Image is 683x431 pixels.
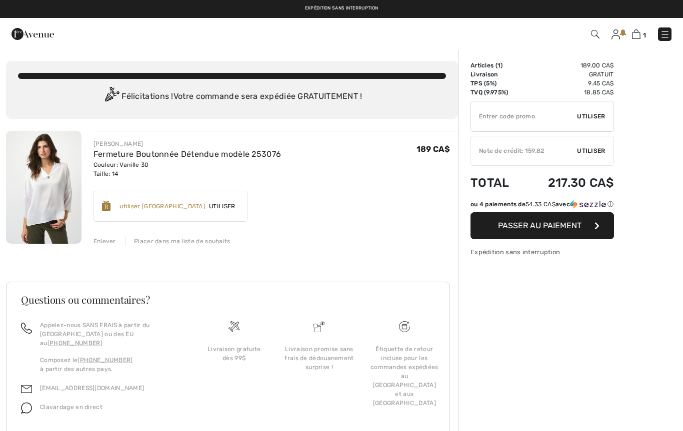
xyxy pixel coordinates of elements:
div: ou 4 paiements de54.33 CA$avecSezzle Cliquez pour en savoir plus sur Sezzle [470,200,614,212]
img: Menu [660,29,670,39]
a: Fermeture Boutonnée Détendue modèle 253076 [93,149,281,159]
div: ou 4 paiements de avec [470,200,614,209]
a: [PHONE_NUMBER] [77,357,132,364]
div: Expédition sans interruption [470,247,614,257]
div: Placer dans ma liste de souhaits [125,237,230,246]
img: Mes infos [611,29,620,39]
td: 18.85 CA$ [523,88,614,97]
img: Livraison gratuite dès 99$ [228,321,239,332]
span: 1 [497,62,500,69]
img: Sezzle [570,200,606,209]
span: Clavardage en direct [40,404,102,411]
div: Étiquette de retour incluse pour les commandes expédiées au [GEOGRAPHIC_DATA] et aux [GEOGRAPHIC_... [370,345,439,408]
td: Total [470,166,523,200]
div: [PERSON_NAME] [93,139,281,148]
div: utiliser [GEOGRAPHIC_DATA] [119,202,205,211]
span: Utiliser [577,112,605,121]
span: 1 [643,31,646,39]
a: 1 [632,28,646,40]
p: Appelez-nous SANS FRAIS à partir du [GEOGRAPHIC_DATA] ou des EU au [40,321,179,348]
img: 1ère Avenue [11,24,54,44]
img: Recherche [591,30,599,38]
div: Félicitations ! Votre commande sera expédiée GRATUITEMENT ! [18,87,446,107]
td: Livraison [470,70,523,79]
img: Livraison gratuite dès 99$ [399,321,410,332]
span: Utiliser [577,146,605,155]
img: chat [21,403,32,414]
h3: Questions ou commentaires? [21,295,435,305]
td: 217.30 CA$ [523,166,614,200]
td: Gratuit [523,70,614,79]
td: 9.45 CA$ [523,79,614,88]
img: Livraison promise sans frais de dédouanement surprise&nbsp;! [313,321,324,332]
a: [EMAIL_ADDRESS][DOMAIN_NAME] [40,385,144,392]
td: 189.00 CA$ [523,61,614,70]
a: [PHONE_NUMBER] [47,340,102,347]
div: Enlever [93,237,116,246]
input: Code promo [471,101,577,131]
div: Couleur: Vanille 30 Taille: 14 [93,160,281,178]
span: 54.33 CA$ [525,201,555,208]
div: Livraison gratuite dès 99$ [199,345,268,363]
a: 1ère Avenue [11,28,54,38]
button: Passer au paiement [470,212,614,239]
img: call [21,323,32,334]
img: Reward-Logo.svg [102,201,111,211]
img: Fermeture Boutonnée Détendue modèle 253076 [6,131,81,244]
img: Congratulation2.svg [101,87,121,107]
div: Note de crédit: 159.82 [471,146,577,155]
td: Articles ( ) [470,61,523,70]
span: 189 CA$ [416,144,450,154]
span: Passer au paiement [498,221,581,230]
img: Panier d'achat [632,29,640,39]
p: Composez le à partir des autres pays. [40,356,179,374]
td: TVQ (9.975%) [470,88,523,97]
img: email [21,384,32,395]
div: Livraison promise sans frais de dédouanement surprise ! [284,345,353,372]
td: TPS (5%) [470,79,523,88]
span: Utiliser [205,202,239,211]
